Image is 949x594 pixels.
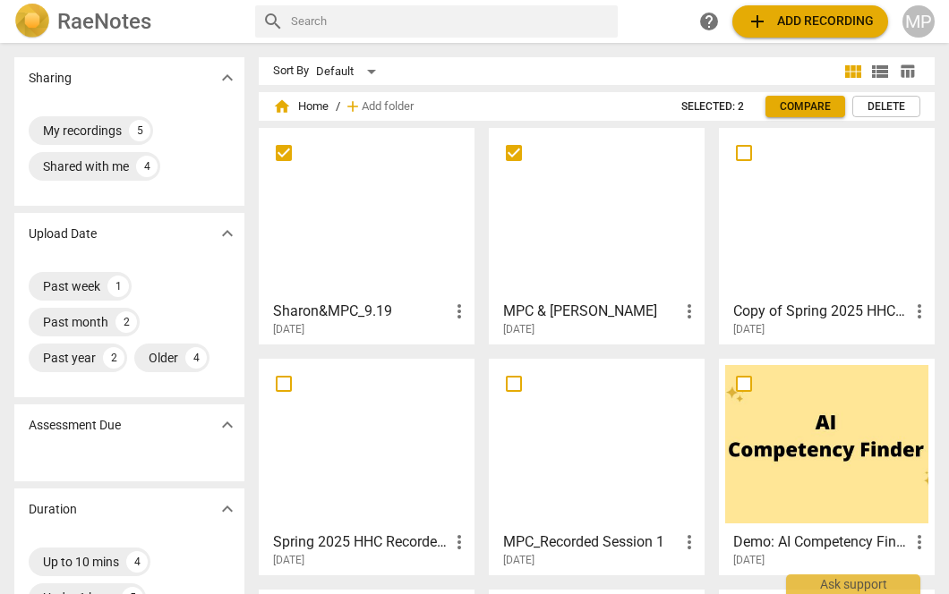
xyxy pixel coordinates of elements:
[273,301,449,322] h3: Sharon&MPC_9.19
[43,349,96,367] div: Past year
[893,58,920,85] button: Table view
[136,156,158,177] div: 4
[273,553,304,568] span: [DATE]
[840,58,867,85] button: Tile view
[733,301,909,322] h3: Copy of Spring 2025 HHC Recorded Session 2
[503,531,679,553] h3: MPC_Recorded Session 1
[14,4,241,39] a: LogoRaeNotes
[495,134,698,336] a: MPC & [PERSON_NAME][DATE]
[291,7,611,36] input: Search
[732,5,888,38] button: Upload
[733,531,909,553] h3: Demo: AI Competency Finder
[503,301,679,322] h3: MPC & Sharon
[693,5,725,38] a: Help
[29,500,77,519] p: Duration
[115,311,137,333] div: 2
[495,365,698,567] a: MPC_Recorded Session 1[DATE]
[214,220,241,247] button: Show more
[273,531,449,553] h3: Spring 2025 HHC Recorded Session 2
[698,11,720,32] span: help
[217,498,238,520] span: expand_more
[185,347,207,369] div: 4
[103,347,124,369] div: 2
[679,301,700,322] span: more_vert
[344,98,362,115] span: add
[217,223,238,244] span: expand_more
[107,276,129,297] div: 1
[43,277,100,295] div: Past week
[57,9,151,34] h2: RaeNotes
[273,64,309,78] div: Sort By
[316,57,382,86] div: Default
[725,134,928,336] a: Copy of Spring 2025 HHC Recorded Session 2[DATE]
[43,122,122,140] div: My recordings
[362,100,414,114] span: Add folder
[217,414,238,436] span: expand_more
[449,531,470,553] span: more_vert
[265,365,468,567] a: Spring 2025 HHC Recorded Session 2[DATE]
[214,64,241,91] button: Show more
[869,61,891,82] span: view_list
[679,531,700,553] span: more_vert
[902,5,935,38] button: MP
[273,98,329,115] span: Home
[747,11,874,32] span: Add recording
[765,96,845,117] a: Compare
[43,553,119,571] div: Up to 10 mins
[29,69,72,88] p: Sharing
[909,301,930,322] span: more_vert
[503,553,534,568] span: [DATE]
[681,99,744,115] span: Selected: 2
[503,322,534,337] span: [DATE]
[214,496,241,522] button: Show more
[217,67,238,89] span: expand_more
[273,98,291,115] span: home
[126,551,148,573] div: 4
[43,313,108,331] div: Past month
[780,99,831,115] span: Compare
[667,96,758,117] button: Selected: 2
[43,157,129,175] div: Shared with me
[265,134,468,336] a: Sharon&MPC_9.19[DATE]
[29,225,97,243] p: Upload Date
[842,61,864,82] span: view_module
[786,574,920,594] div: Ask support
[899,63,916,80] span: table_chart
[336,100,340,114] span: /
[747,11,768,32] span: add
[14,4,50,39] img: Logo
[273,322,304,337] span: [DATE]
[149,349,178,367] div: Older
[909,531,930,553] span: more_vert
[262,11,284,32] span: search
[733,553,765,568] span: [DATE]
[214,412,241,438] button: Show more
[852,96,920,117] button: Delete
[129,120,150,141] div: 5
[868,99,905,115] span: Delete
[449,301,470,322] span: more_vert
[867,58,893,85] button: List view
[29,416,121,435] p: Assessment Due
[725,365,928,567] a: Demo: AI Competency Finder[DATE]
[733,322,765,337] span: [DATE]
